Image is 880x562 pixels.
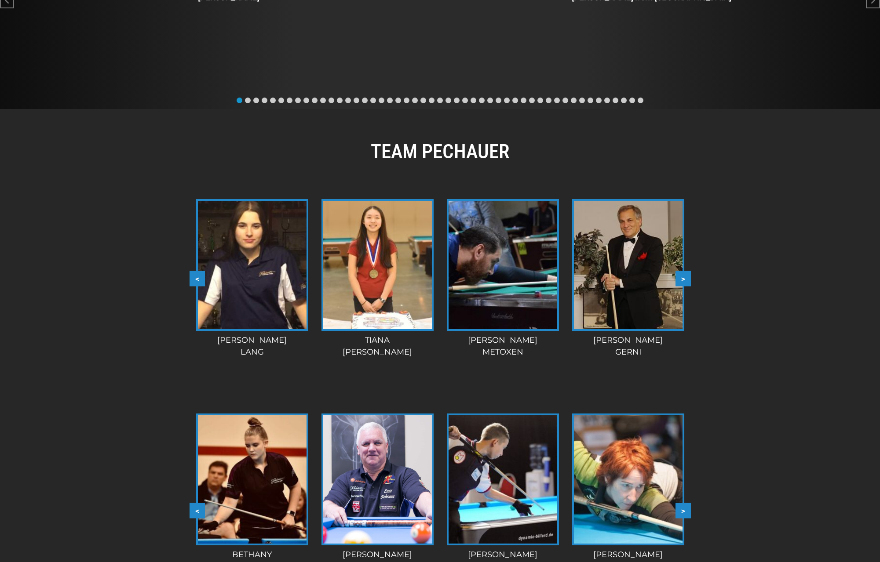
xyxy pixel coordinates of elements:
div: Tiana [PERSON_NAME] [318,334,437,358]
a: [PERSON_NAME]Lang [193,199,311,358]
img: Andrei-Dzuskaev-225x320.jpg [449,415,557,544]
img: steve-douglas-225x320.jpg [449,201,557,329]
img: paul-gerni-225x281.jpg [574,201,683,329]
img: bethany-tate-1-225x320.jpg [198,415,307,544]
div: Carousel Navigation [190,503,691,518]
img: manou-5-225x320.jpg [574,415,683,544]
a: [PERSON_NAME]Gerni [569,199,687,358]
button: < [190,503,205,518]
img: rachel-lang-pref-e1552941058115-225x320.jpg [198,201,307,329]
a: Tiana[PERSON_NAME] [318,199,437,358]
div: [PERSON_NAME] Lang [193,334,311,358]
button: < [190,271,205,286]
div: [PERSON_NAME] Gerni [569,334,687,358]
button: > [676,271,691,286]
div: Carousel Navigation [190,271,691,286]
button: > [676,503,691,518]
img: Tianna-225x320.jpg [323,201,432,329]
h2: TEAM PECHAUER [190,140,691,163]
a: [PERSON_NAME]Metoxen [444,199,562,358]
img: Emil-Schranz-1-e1565199732622.jpg [323,415,432,544]
div: [PERSON_NAME] Metoxen [444,334,562,358]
